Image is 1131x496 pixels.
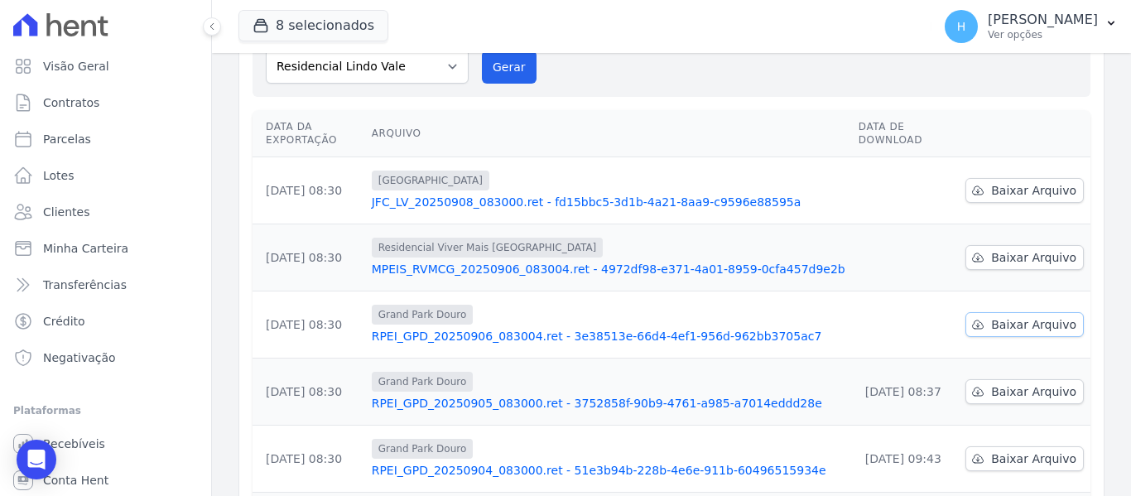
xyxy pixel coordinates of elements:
a: Lotes [7,159,205,192]
span: Baixar Arquivo [991,316,1076,333]
a: Crédito [7,305,205,338]
a: RPEI_GPD_20250905_083000.ret - 3752858f-90b9-4761-a985-a7014eddd28e [372,395,845,412]
a: Transferências [7,268,205,301]
td: [DATE] 08:30 [253,291,365,359]
span: Contratos [43,94,99,111]
span: Clientes [43,204,89,220]
td: [DATE] 08:30 [253,224,365,291]
span: Crédito [43,313,85,330]
td: [DATE] 08:30 [253,359,365,426]
a: Baixar Arquivo [965,312,1084,337]
span: Baixar Arquivo [991,249,1076,266]
a: Negativação [7,341,205,374]
span: Conta Hent [43,472,108,489]
a: Recebíveis [7,427,205,460]
td: [DATE] 08:30 [253,426,365,493]
span: Baixar Arquivo [991,450,1076,467]
p: Ver opções [988,28,1098,41]
span: [GEOGRAPHIC_DATA] [372,171,489,190]
a: Contratos [7,86,205,119]
a: Visão Geral [7,50,205,83]
span: Residencial Viver Mais [GEOGRAPHIC_DATA] [372,238,604,258]
p: [PERSON_NAME] [988,12,1098,28]
a: RPEI_GPD_20250904_083000.ret - 51e3b94b-228b-4e6e-911b-60496515934e [372,462,845,479]
div: Open Intercom Messenger [17,440,56,479]
span: Baixar Arquivo [991,182,1076,199]
button: Gerar [482,51,537,84]
button: H [PERSON_NAME] Ver opções [931,3,1131,50]
span: Minha Carteira [43,240,128,257]
span: Negativação [43,349,116,366]
button: 8 selecionados [238,10,388,41]
span: Baixar Arquivo [991,383,1076,400]
td: [DATE] 09:43 [852,426,960,493]
a: Baixar Arquivo [965,245,1084,270]
td: [DATE] 08:30 [253,157,365,224]
span: Grand Park Douro [372,305,474,325]
a: Minha Carteira [7,232,205,265]
a: Parcelas [7,123,205,156]
span: Visão Geral [43,58,109,75]
span: Grand Park Douro [372,439,474,459]
span: Grand Park Douro [372,372,474,392]
a: Baixar Arquivo [965,446,1084,471]
td: [DATE] 08:37 [852,359,960,426]
a: Baixar Arquivo [965,178,1084,203]
span: Recebíveis [43,436,105,452]
span: Transferências [43,277,127,293]
th: Data de Download [852,110,960,157]
span: H [957,21,966,32]
th: Arquivo [365,110,852,157]
a: MPEIS_RVMCG_20250906_083004.ret - 4972df98-e371-4a01-8959-0cfa457d9e2b [372,261,845,277]
a: Clientes [7,195,205,229]
span: Parcelas [43,131,91,147]
a: Baixar Arquivo [965,379,1084,404]
div: Plataformas [13,401,198,421]
a: RPEI_GPD_20250906_083004.ret - 3e38513e-66d4-4ef1-956d-962bb3705ac7 [372,328,845,344]
a: JFC_LV_20250908_083000.ret - fd15bbc5-3d1b-4a21-8aa9-c9596e88595a [372,194,845,210]
th: Data da Exportação [253,110,365,157]
span: Lotes [43,167,75,184]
